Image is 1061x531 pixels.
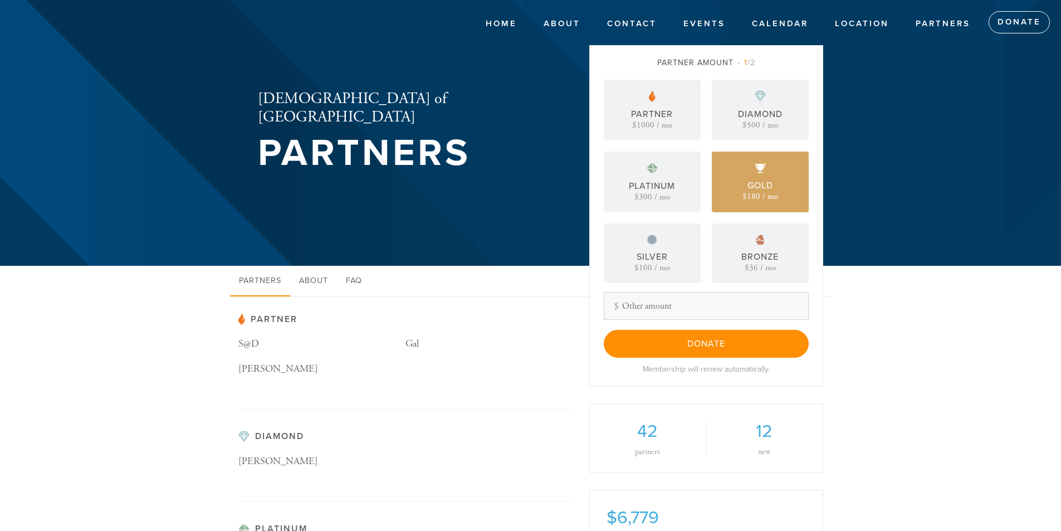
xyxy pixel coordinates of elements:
[989,11,1050,33] a: Donate
[604,330,809,358] input: Donate
[907,13,979,35] a: Partners
[742,192,778,201] div: $180 / mo
[405,336,573,352] p: Gal
[647,235,657,245] img: pp-silver.svg
[238,336,405,352] p: S@D
[756,235,765,245] img: pp-bronze.svg
[238,431,573,442] h3: Diamond
[744,58,747,67] span: 1
[629,179,675,193] div: Platinum
[755,91,766,102] img: pp-diamond.svg
[723,421,806,442] h2: 12
[290,266,337,297] a: About
[647,163,658,174] img: pp-platinum.svg
[238,454,405,470] p: [PERSON_NAME]
[337,266,371,297] a: FAQ
[604,57,809,69] div: Partner Amount
[723,448,806,456] div: new
[607,507,806,528] h2: $6,779
[675,13,734,35] a: Events
[827,13,897,35] a: Location
[477,13,525,35] a: Home
[649,91,656,102] img: pp-partner.svg
[637,250,668,264] div: Silver
[604,363,809,375] div: Membership will renew automatically.
[258,135,553,172] h1: Partners
[634,264,670,272] div: $100 / mo
[230,266,290,297] a: Partners
[745,264,776,272] div: $36 / mo
[599,13,665,35] a: Contact
[742,121,778,129] div: $500 / mo
[738,108,783,121] div: Diamond
[741,250,779,264] div: Bronze
[747,179,773,192] div: Gold
[238,314,245,325] img: pp-partner.svg
[604,292,809,320] input: Other amount
[737,58,755,67] span: /2
[631,108,673,121] div: Partner
[744,13,816,35] a: Calendar
[535,13,589,35] a: About
[634,193,670,201] div: $300 / mo
[238,361,405,377] p: [PERSON_NAME]
[755,164,765,173] img: pp-gold.svg
[607,421,689,442] h2: 42
[607,448,689,456] div: partners
[238,431,250,442] img: pp-diamond.svg
[258,90,553,127] h2: [DEMOGRAPHIC_DATA] of [GEOGRAPHIC_DATA]
[238,314,573,325] h3: Partner
[632,121,672,129] div: $1000 / mo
